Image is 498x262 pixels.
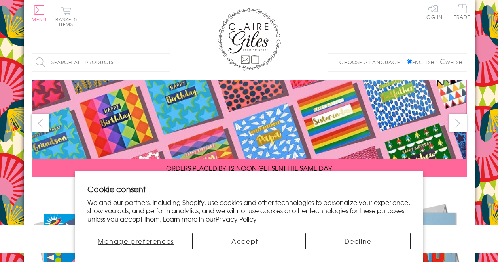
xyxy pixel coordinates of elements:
[87,198,411,223] p: We and our partners, including Shopify, use cookies and other technologies to personalize your ex...
[216,214,257,224] a: Privacy Policy
[449,114,467,132] button: next
[162,54,170,71] input: Search
[305,233,411,249] button: Decline
[454,4,471,21] a: Trade
[218,8,281,71] img: Claire Giles Greetings Cards
[454,4,471,19] span: Trade
[407,59,438,66] label: English
[32,54,170,71] input: Search all products
[440,59,463,66] label: Welsh
[166,163,332,173] span: ORDERS PLACED BY 12 NOON GET SENT THE SAME DAY
[98,236,174,246] span: Manage preferences
[32,5,47,22] button: Menu
[440,59,445,64] input: Welsh
[32,16,47,23] span: Menu
[407,59,412,64] input: English
[339,59,405,66] p: Choose a language:
[32,114,49,132] button: prev
[32,183,467,195] div: Carousel Pagination
[59,16,77,28] span: 0 items
[424,4,443,19] a: Log In
[192,233,297,249] button: Accept
[87,233,184,249] button: Manage preferences
[55,6,77,27] button: Basket0 items
[87,184,411,195] h2: Cookie consent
